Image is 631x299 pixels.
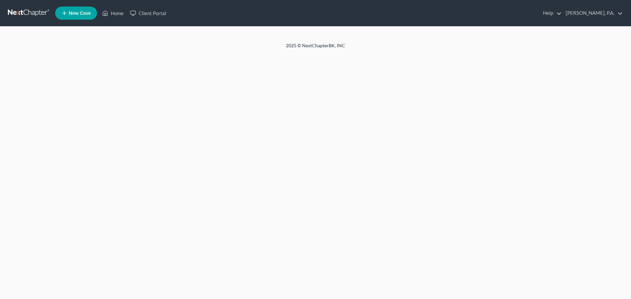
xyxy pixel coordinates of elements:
[55,7,97,20] new-legal-case-button: New Case
[562,7,623,19] a: [PERSON_NAME], P.A.
[99,7,127,19] a: Home
[127,7,170,19] a: Client Portal
[540,7,562,19] a: Help
[128,42,503,54] div: 2025 © NextChapterBK, INC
